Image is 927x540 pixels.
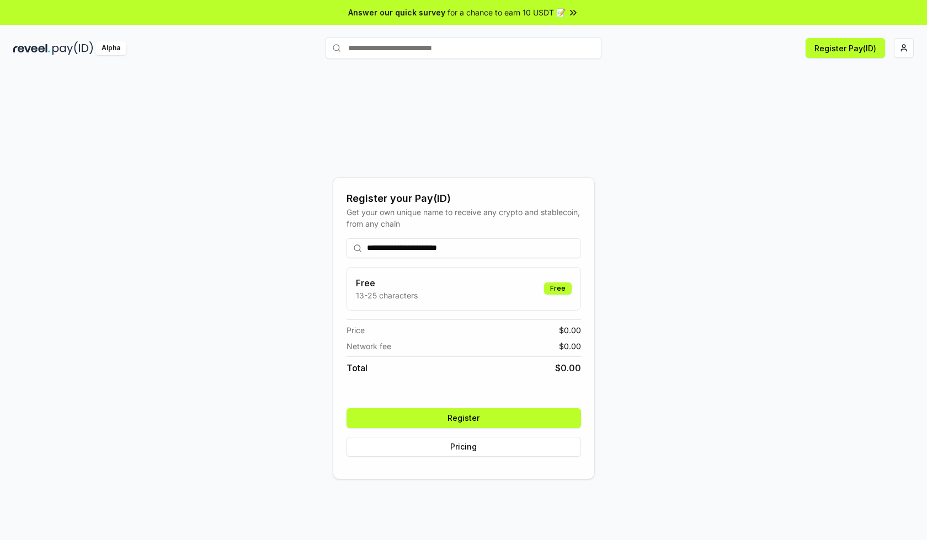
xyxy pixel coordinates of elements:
span: for a chance to earn 10 USDT 📝 [447,7,566,18]
span: Network fee [347,340,391,352]
div: Get your own unique name to receive any crypto and stablecoin, from any chain [347,206,581,229]
div: Register your Pay(ID) [347,191,581,206]
h3: Free [356,276,418,290]
span: $ 0.00 [559,324,581,336]
p: 13-25 characters [356,290,418,301]
span: $ 0.00 [559,340,581,352]
div: Alpha [95,41,126,55]
span: Price [347,324,365,336]
button: Pricing [347,437,581,457]
button: Register [347,408,581,428]
img: reveel_dark [13,41,50,55]
button: Register Pay(ID) [806,38,885,58]
span: $ 0.00 [555,361,581,375]
span: Answer our quick survey [348,7,445,18]
span: Total [347,361,367,375]
div: Free [544,282,572,295]
img: pay_id [52,41,93,55]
